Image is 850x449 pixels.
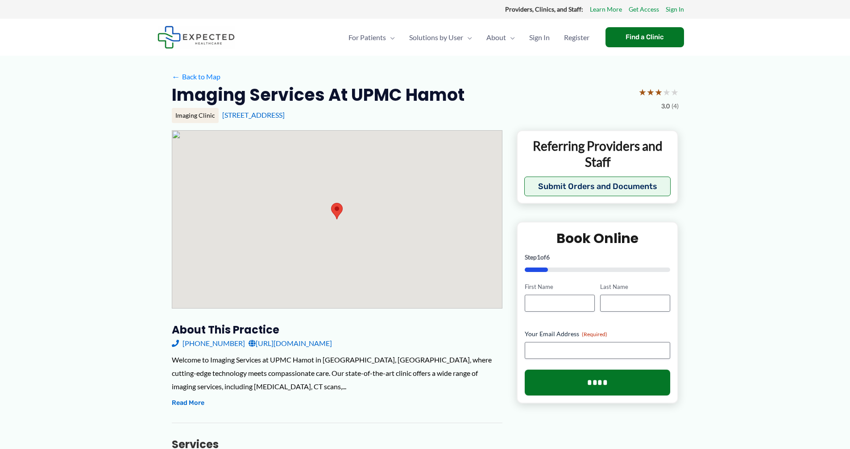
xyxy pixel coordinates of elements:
[605,27,684,47] a: Find a Clinic
[524,177,671,196] button: Submit Orders and Documents
[655,84,663,100] span: ★
[341,22,597,53] nav: Primary Site Navigation
[525,254,671,260] p: Step of
[172,398,204,408] button: Read More
[525,330,671,338] label: Your Email Address
[172,84,464,106] h2: Imaging Services at UPMC Hamot
[590,4,622,15] a: Learn More
[582,331,607,338] span: (Required)
[341,22,402,53] a: For PatientsMenu Toggle
[172,323,502,337] h3: About this practice
[524,138,671,170] p: Referring Providers and Staff
[172,72,180,81] span: ←
[672,100,679,112] span: (4)
[529,22,550,53] span: Sign In
[629,4,659,15] a: Get Access
[505,5,583,13] strong: Providers, Clinics, and Staff:
[663,84,671,100] span: ★
[666,4,684,15] a: Sign In
[564,22,589,53] span: Register
[172,108,219,123] div: Imaging Clinic
[546,253,550,261] span: 6
[348,22,386,53] span: For Patients
[158,26,235,49] img: Expected Healthcare Logo - side, dark font, small
[671,84,679,100] span: ★
[172,70,220,83] a: ←Back to Map
[409,22,463,53] span: Solutions by User
[525,230,671,247] h2: Book Online
[661,100,670,112] span: 3.0
[506,22,515,53] span: Menu Toggle
[249,337,332,350] a: [URL][DOMAIN_NAME]
[522,22,557,53] a: Sign In
[172,337,245,350] a: [PHONE_NUMBER]
[172,353,502,393] div: Welcome to Imaging Services at UPMC Hamot in [GEOGRAPHIC_DATA], [GEOGRAPHIC_DATA], where cutting-...
[639,84,647,100] span: ★
[222,111,285,119] a: [STREET_ADDRESS]
[463,22,472,53] span: Menu Toggle
[402,22,479,53] a: Solutions by UserMenu Toggle
[486,22,506,53] span: About
[647,84,655,100] span: ★
[479,22,522,53] a: AboutMenu Toggle
[386,22,395,53] span: Menu Toggle
[525,283,595,291] label: First Name
[537,253,540,261] span: 1
[557,22,597,53] a: Register
[600,283,670,291] label: Last Name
